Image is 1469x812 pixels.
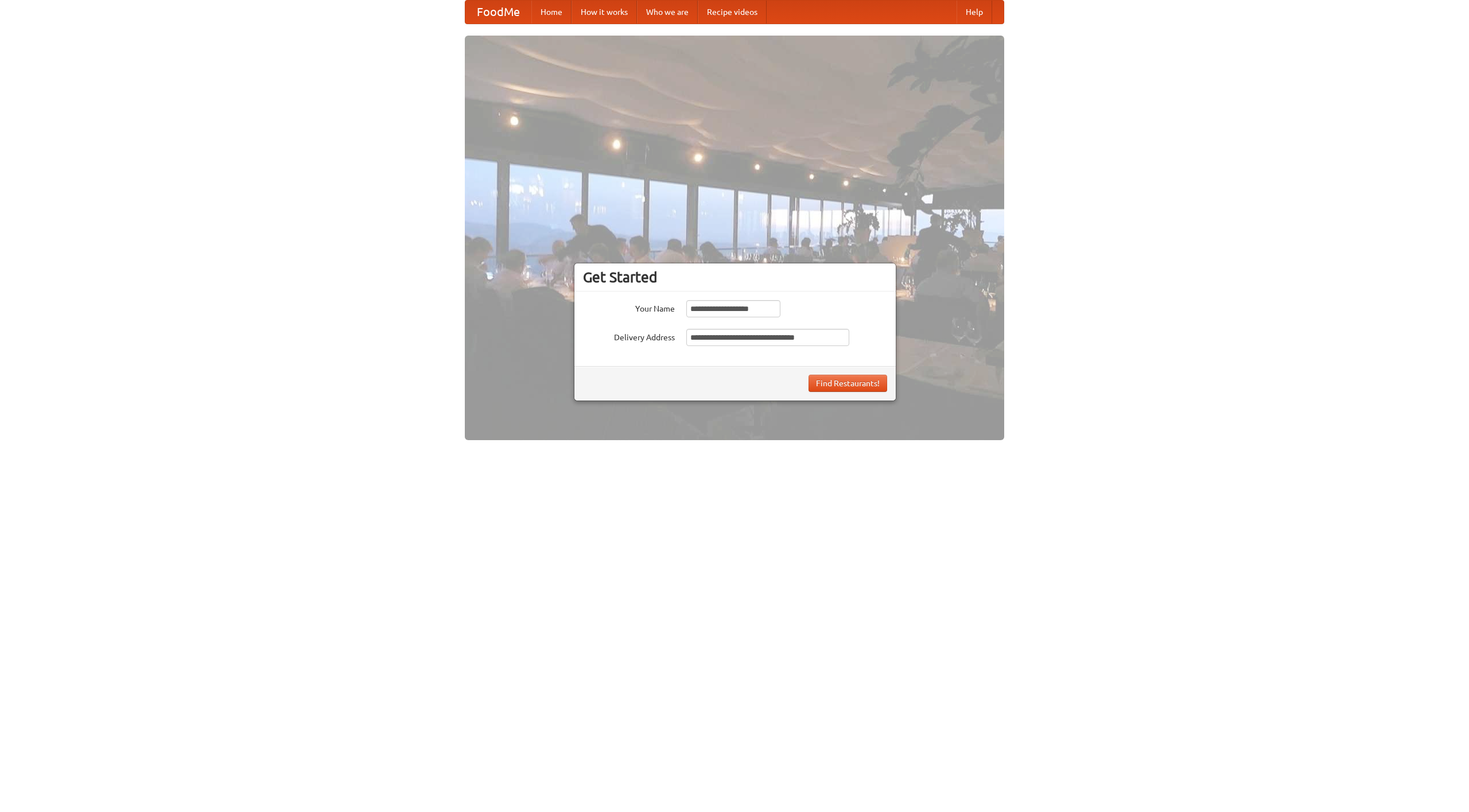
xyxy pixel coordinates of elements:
label: Your Name [583,300,675,314]
a: Home [531,1,572,24]
a: FoodMe [465,1,531,24]
h3: Get Started [583,269,887,286]
a: Who we are [637,1,698,24]
button: Find Restaurants! [809,375,887,392]
a: Recipe videos [698,1,767,24]
label: Delivery Address [583,329,675,343]
a: Help [957,1,992,24]
a: How it works [572,1,637,24]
